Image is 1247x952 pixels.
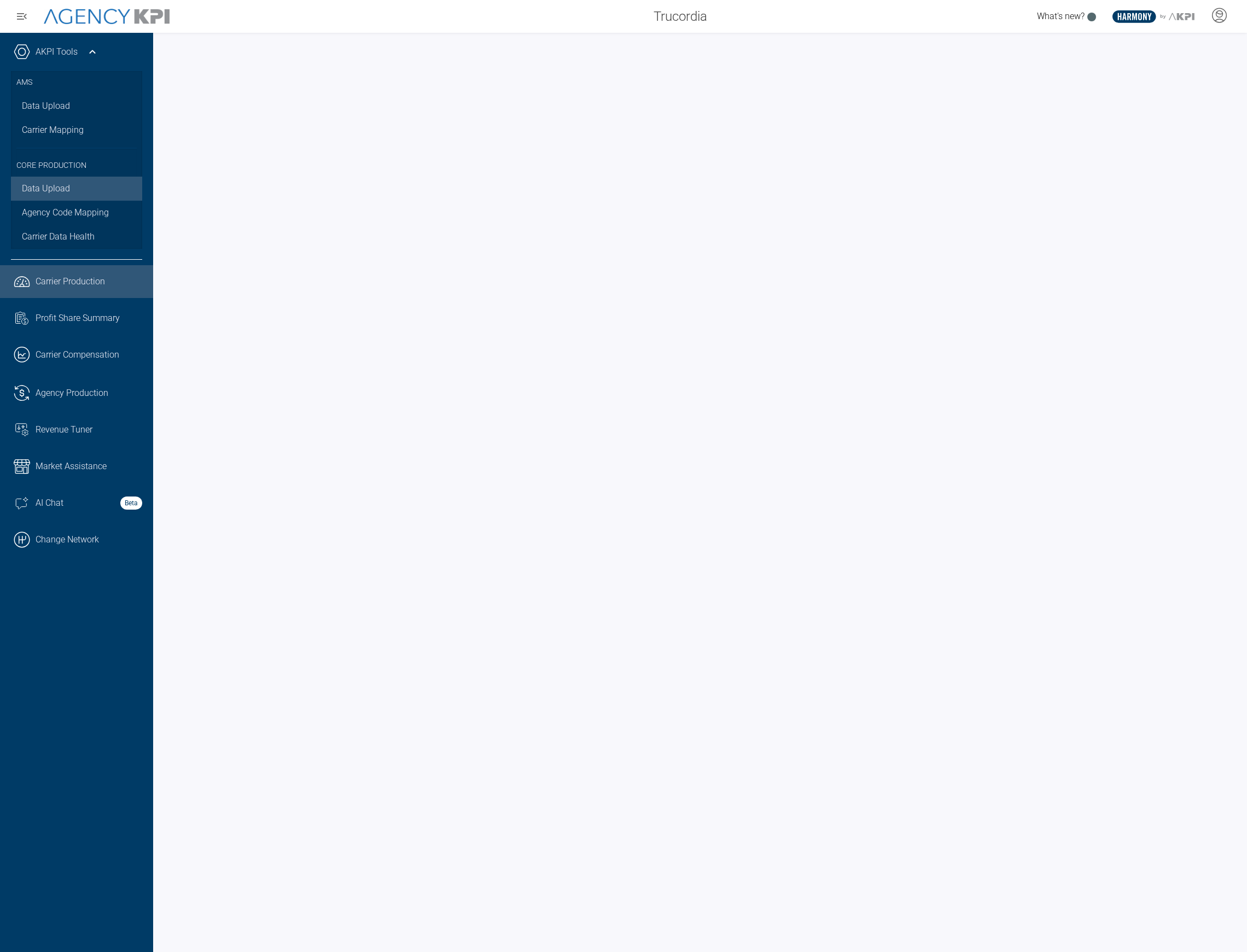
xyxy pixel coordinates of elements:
[44,9,170,25] img: AgencyKPI
[16,148,137,177] h3: Core Production
[11,94,142,118] a: Data Upload
[36,312,120,325] span: Profit Share Summary
[36,387,108,400] span: Agency Production
[11,201,142,225] a: Agency Code Mapping
[1037,11,1085,21] span: What's new?
[16,71,137,94] h3: AMS
[11,225,142,249] a: Carrier Data Health
[36,275,105,288] span: Carrier Production
[36,460,107,473] span: Market Assistance
[11,118,142,142] a: Carrier Mapping
[120,497,142,510] strong: Beta
[36,423,92,436] span: Revenue Tuner
[36,348,119,361] span: Carrier Compensation
[36,497,63,510] span: AI Chat
[22,230,95,243] span: Carrier Data Health
[654,7,707,26] span: Trucordia
[36,45,78,59] a: AKPI Tools
[11,177,142,201] a: Data Upload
